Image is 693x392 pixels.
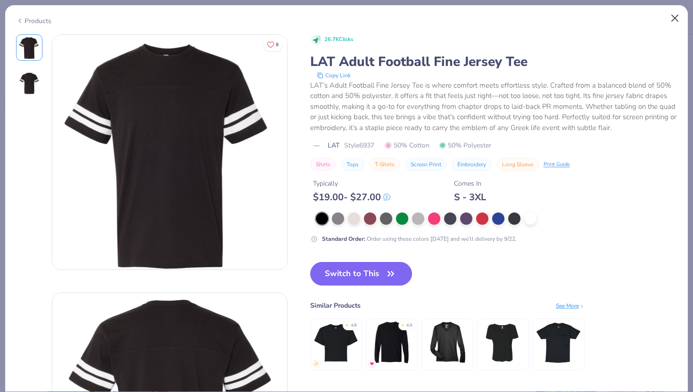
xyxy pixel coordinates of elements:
[322,235,517,243] div: Order using these colors [DATE] and we’ll delivery by 9/22.
[313,361,319,367] img: newest.gif
[263,38,283,51] button: Like
[313,191,390,203] div: $ 19.00 - $ 27.00
[480,320,525,365] img: Bella + Canvas Women’s Slouchy V-Neck Tee
[314,71,354,80] button: copy to clipboard
[344,140,374,150] span: Style 6937
[536,320,581,365] img: Hanes Men's Authentic-T Pocket T-Shirt
[310,142,323,150] img: brand logo
[401,322,404,326] div: ★
[310,262,412,286] button: Switch to This
[310,80,677,133] div: LAT’s Adult Football Fine Jersey Tee is where comfort meets effortless style. Crafted from a bala...
[313,179,390,188] div: Typically
[369,158,400,171] button: T-Shirts
[454,191,486,203] div: S - 3XL
[310,301,361,310] div: Similar Products
[496,158,539,171] button: Long Sleeve
[454,179,486,188] div: Comes In
[310,158,336,171] button: Shirts
[345,322,349,326] div: ★
[313,320,358,365] img: Next Level Apparel Ladies' Ideal Crop T-Shirt
[276,42,279,47] span: 8
[369,320,414,365] img: Comfort Colors Adult Heavyweight RS Long-Sleeve T-Shirt
[322,235,365,243] strong: Standard Order :
[556,302,585,310] div: See More
[324,36,353,44] span: 26.7K Clicks
[405,158,447,171] button: Screen Print
[385,140,429,150] span: 50% Cotton
[666,9,684,27] button: Close
[351,322,356,329] div: 4.8
[16,16,51,26] div: Products
[328,140,339,150] span: LAT
[18,72,41,95] img: Back
[341,158,364,171] button: Tops
[406,322,412,329] div: 4.9
[369,361,375,367] img: MostFav.gif
[544,161,570,169] div: Print Guide
[310,53,677,71] div: LAT Adult Football Fine Jersey Tee
[18,36,41,59] img: Front
[425,320,470,365] img: Team 365 Ladies' Zone Performance Long-Sleeve T-Shirt
[52,35,287,269] img: Front
[439,140,491,150] span: 50% Polyester
[452,158,492,171] button: Embroidery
